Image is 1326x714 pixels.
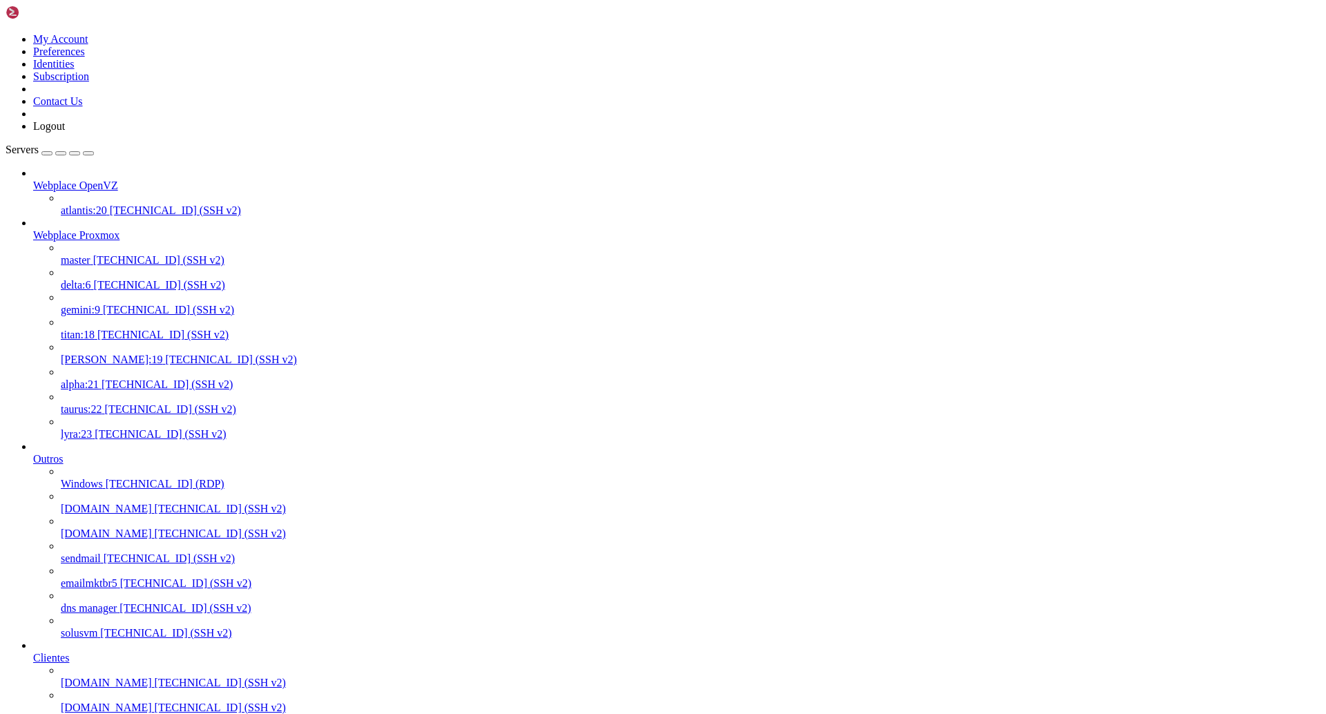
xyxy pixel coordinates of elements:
span: solusvm [61,627,97,639]
a: taurus:22 [TECHNICAL_ID] (SSH v2) [61,403,1320,416]
a: lyra:23 [TECHNICAL_ID] (SSH v2) [61,428,1320,441]
a: alpha:21 [TECHNICAL_ID] (SSH v2) [61,378,1320,391]
span: titan:18 [61,329,95,340]
a: Windows [TECHNICAL_ID] (RDP) [61,478,1320,490]
li: gemini:9 [TECHNICAL_ID] (SSH v2) [61,291,1320,316]
a: [PERSON_NAME]:19 [TECHNICAL_ID] (SSH v2) [61,354,1320,366]
li: [PERSON_NAME]:19 [TECHNICAL_ID] (SSH v2) [61,341,1320,366]
li: sendmail [TECHNICAL_ID] (SSH v2) [61,540,1320,565]
a: [DOMAIN_NAME] [TECHNICAL_ID] (SSH v2) [61,503,1320,515]
li: alpha:21 [TECHNICAL_ID] (SSH v2) [61,366,1320,391]
a: delta:6 [TECHNICAL_ID] (SSH v2) [61,279,1320,291]
span: [TECHNICAL_ID] (SSH v2) [155,503,286,514]
span: [TECHNICAL_ID] (SSH v2) [104,552,235,564]
span: [DOMAIN_NAME] [61,677,152,688]
li: [DOMAIN_NAME] [TECHNICAL_ID] (SSH v2) [61,515,1320,540]
span: Clientes [33,652,69,664]
a: master [TECHNICAL_ID] (SSH v2) [61,254,1320,267]
a: sendmail [TECHNICAL_ID] (SSH v2) [61,552,1320,565]
span: lyra:23 [61,428,92,440]
li: emailmktbr5 [TECHNICAL_ID] (SSH v2) [61,565,1320,590]
span: [DOMAIN_NAME] [61,702,152,713]
span: Webplace OpenVZ [33,180,118,191]
a: Webplace Proxmox [33,229,1320,242]
span: alpha:21 [61,378,99,390]
span: [TECHNICAL_ID] (SSH v2) [95,428,226,440]
span: atlantis:20 [61,204,107,216]
a: atlantis:20 [TECHNICAL_ID] (SSH v2) [61,204,1320,217]
li: Webplace Proxmox [33,217,1320,441]
span: [TECHNICAL_ID] (SSH v2) [105,403,236,415]
img: Shellngn [6,6,85,19]
a: Contact Us [33,95,83,107]
a: solusvm [TECHNICAL_ID] (SSH v2) [61,627,1320,639]
span: [TECHNICAL_ID] (SSH v2) [120,577,251,589]
a: Preferences [33,46,85,57]
a: Clientes [33,652,1320,664]
span: [TECHNICAL_ID] (SSH v2) [110,204,241,216]
li: solusvm [TECHNICAL_ID] (SSH v2) [61,615,1320,639]
span: [DOMAIN_NAME] [61,528,152,539]
a: dns manager [TECHNICAL_ID] (SSH v2) [61,602,1320,615]
li: [DOMAIN_NAME] [TECHNICAL_ID] (SSH v2) [61,689,1320,714]
span: dns manager [61,602,117,614]
span: [TECHNICAL_ID] (SSH v2) [94,279,225,291]
a: Outros [33,453,1320,465]
span: [TECHNICAL_ID] (RDP) [106,478,224,490]
a: emailmktbr5 [TECHNICAL_ID] (SSH v2) [61,577,1320,590]
span: emailmktbr5 [61,577,117,589]
li: [DOMAIN_NAME] [TECHNICAL_ID] (SSH v2) [61,490,1320,515]
li: Outros [33,441,1320,639]
a: gemini:9 [TECHNICAL_ID] (SSH v2) [61,304,1320,316]
span: Windows [61,478,103,490]
a: titan:18 [TECHNICAL_ID] (SSH v2) [61,329,1320,341]
a: Webplace OpenVZ [33,180,1320,192]
li: delta:6 [TECHNICAL_ID] (SSH v2) [61,267,1320,291]
span: Webplace Proxmox [33,229,119,241]
span: [TECHNICAL_ID] (SSH v2) [103,304,234,316]
a: Identities [33,58,75,70]
li: dns manager [TECHNICAL_ID] (SSH v2) [61,590,1320,615]
span: [TECHNICAL_ID] (SSH v2) [166,354,297,365]
span: Outros [33,453,64,465]
span: [TECHNICAL_ID] (SSH v2) [100,627,231,639]
span: taurus:22 [61,403,102,415]
span: master [61,254,90,266]
li: Windows [TECHNICAL_ID] (RDP) [61,465,1320,490]
a: Logout [33,120,65,132]
span: [TECHNICAL_ID] (SSH v2) [102,378,233,390]
span: delta:6 [61,279,91,291]
a: Servers [6,144,94,155]
a: My Account [33,33,88,45]
a: [DOMAIN_NAME] [TECHNICAL_ID] (SSH v2) [61,702,1320,714]
li: titan:18 [TECHNICAL_ID] (SSH v2) [61,316,1320,341]
li: atlantis:20 [TECHNICAL_ID] (SSH v2) [61,192,1320,217]
li: lyra:23 [TECHNICAL_ID] (SSH v2) [61,416,1320,441]
span: [TECHNICAL_ID] (SSH v2) [119,602,251,614]
span: sendmail [61,552,101,564]
span: Servers [6,144,39,155]
span: [TECHNICAL_ID] (SSH v2) [155,702,286,713]
span: [PERSON_NAME]:19 [61,354,163,365]
li: master [TECHNICAL_ID] (SSH v2) [61,242,1320,267]
span: [TECHNICAL_ID] (SSH v2) [155,528,286,539]
li: Webplace OpenVZ [33,167,1320,217]
a: [DOMAIN_NAME] [TECHNICAL_ID] (SSH v2) [61,528,1320,540]
a: [DOMAIN_NAME] [TECHNICAL_ID] (SSH v2) [61,677,1320,689]
span: [TECHNICAL_ID] (SSH v2) [155,677,286,688]
span: [TECHNICAL_ID] (SSH v2) [93,254,224,266]
span: [TECHNICAL_ID] (SSH v2) [97,329,229,340]
li: [DOMAIN_NAME] [TECHNICAL_ID] (SSH v2) [61,664,1320,689]
span: [DOMAIN_NAME] [61,503,152,514]
a: Subscription [33,70,89,82]
span: gemini:9 [61,304,100,316]
li: taurus:22 [TECHNICAL_ID] (SSH v2) [61,391,1320,416]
